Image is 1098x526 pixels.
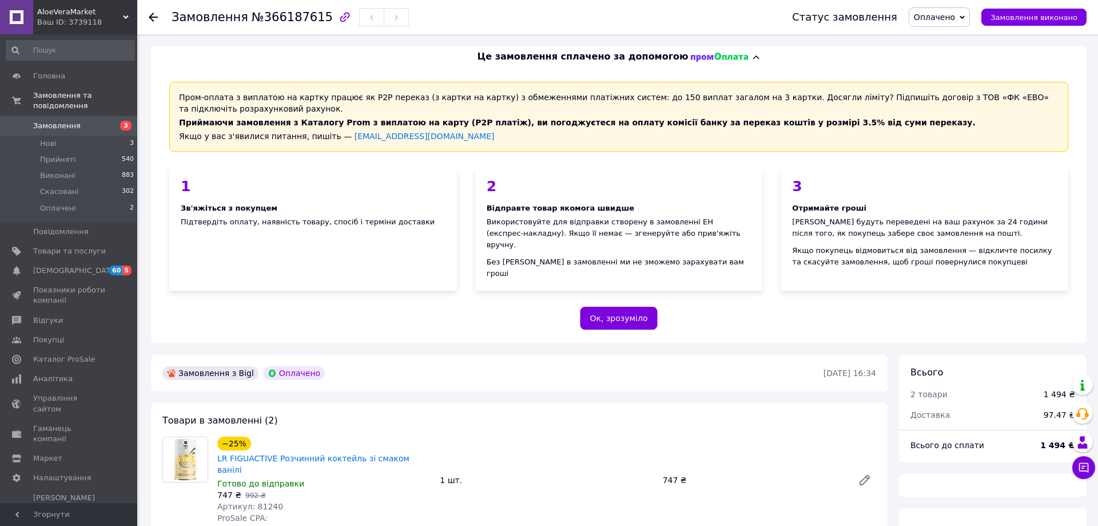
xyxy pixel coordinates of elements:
[910,367,943,378] span: Всього
[33,374,73,384] span: Аналітика
[179,118,976,127] span: Приймаючи замовлення з Каталогу Prom з виплатою на карту (Р2Р платіж), ви погоджуєтеся на оплату ...
[162,415,278,426] span: Товари в замовленні (2)
[910,441,984,450] span: Всього до сплати
[477,50,688,64] span: Це замовлення сплачено за допомогою
[658,472,849,488] div: 747 ₴
[33,285,106,306] span: Показники роботи компанії
[914,13,955,22] span: Оплачено
[40,139,57,149] span: Нові
[33,227,89,237] span: Повідомлення
[990,13,1077,22] span: Замовлення виконано
[217,437,251,450] div: −25%
[130,139,134,149] span: 3
[33,71,65,81] span: Головна
[1044,389,1075,400] div: 1 494 ₴
[33,354,95,365] span: Каталог ProSale
[172,10,248,24] span: Замовлення
[40,155,75,165] span: Прийняті
[33,473,91,483] span: Налаштування
[40,171,75,181] span: Виконані
[245,492,266,500] span: 992 ₴
[33,493,106,524] span: [PERSON_NAME] та рахунки
[6,40,135,61] input: Пошук
[217,513,268,523] span: ProSale CPA:
[33,246,106,256] span: Товари та послуги
[33,90,137,111] span: Замовлення та повідомлення
[487,256,751,279] div: Без [PERSON_NAME] в замовленні ми не зможемо зарахувати вам гроші
[435,472,658,488] div: 1 шт.
[823,369,876,378] time: [DATE] 16:34
[792,245,1057,268] div: Якщо покупець відмовиться від замовлення — відкличте посилку та скасуйте замовлення, щоб гроші по...
[792,216,1057,239] div: [PERSON_NAME] будуть переведені на ваш рахунок за 24 години після того, як покупець забере своє з...
[33,335,64,345] span: Покупці
[33,424,106,444] span: Гаманець компанії
[355,132,495,141] a: [EMAIL_ADDRESS][DOMAIN_NAME]
[33,121,81,131] span: Замовлення
[1072,456,1095,479] button: Чат з покупцем
[33,315,63,326] span: Відгуки
[130,203,134,213] span: 2
[487,179,751,193] div: 2
[1040,441,1075,450] b: 1 494 ₴
[120,121,132,130] span: 3
[40,187,79,197] span: Скасовані
[169,168,457,291] div: Підтвердіть оплату, наявність товару, спосіб і терміни доставки
[792,11,897,23] div: Статус замовлення
[853,469,876,492] a: Редагувати
[37,17,137,27] div: Ваш ID: 3739118
[181,204,277,212] span: Зв'яжіться з покупцем
[981,9,1087,26] button: Замовлення виконано
[122,155,134,165] span: 540
[263,366,325,380] div: Оплачено
[40,203,76,213] span: Оплачені
[122,171,134,181] span: 883
[181,179,445,193] div: 1
[179,130,1059,142] div: Якщо у вас з'явилися питання, пишіть —
[217,491,241,500] span: 747 ₴
[792,179,1057,193] div: 3
[149,11,158,23] div: Повернутися назад
[169,82,1068,152] div: Пром-оплата з виплатою на картку працює як P2P переказ (з картки на картку) з обмеженнями платіжн...
[217,479,304,488] span: Готово до відправки
[252,10,333,24] span: №366187615
[910,390,948,399] span: 2 товари
[33,393,106,414] span: Управління сайтом
[122,187,134,197] span: 302
[792,204,866,212] span: Отримайте гроші
[162,366,258,380] div: Замовлення з Bigl
[33,266,118,276] span: [DEMOGRAPHIC_DATA]
[217,502,283,511] span: Артикул: 81240
[1037,402,1082,428] div: 97.47 ₴
[165,437,205,482] img: LR FIGUACTIVE Розчинний коктейль зі смаком ванілі
[217,454,409,474] a: LR FIGUACTIVE Розчинний коктейль зі смаком ванілі
[487,204,634,212] span: Відправте товар якомога швидше
[37,7,123,17] span: AloeVeraMarket
[33,453,62,464] span: Маркет
[580,307,658,330] button: Ок, зрозуміло
[910,410,950,420] span: Доставка
[487,216,751,251] div: Використовуйте для відправки створену в замовленні ЕН (експрес-накладну). Якщо її немає — згенеру...
[109,266,122,275] span: 60
[122,266,132,275] span: 5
